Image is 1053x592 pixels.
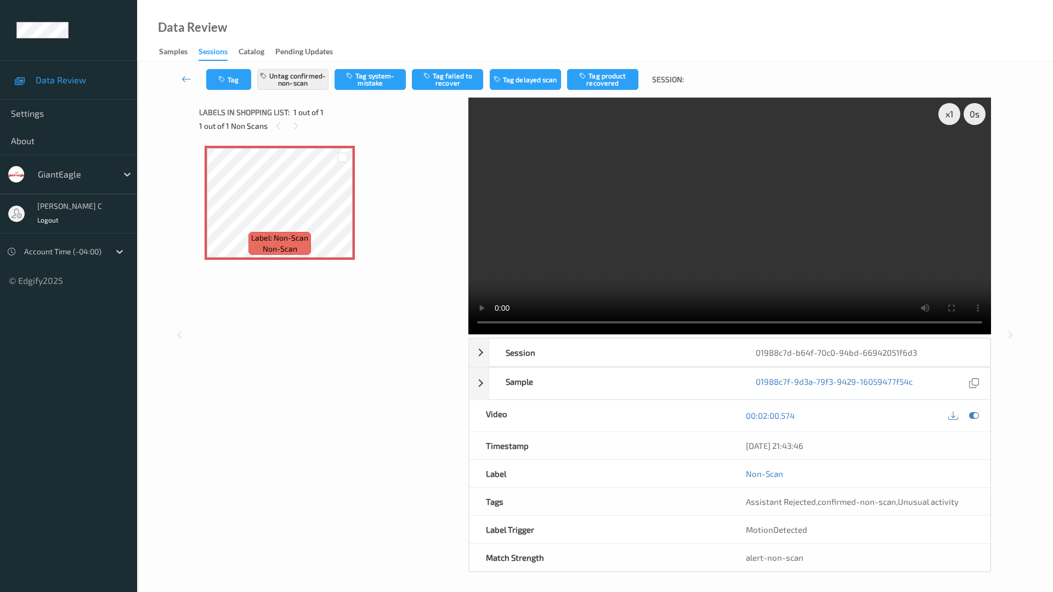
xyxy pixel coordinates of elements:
span: non-scan [263,243,297,254]
div: Match Strength [469,544,730,571]
a: 00:02:00.574 [746,410,795,421]
div: Catalog [239,46,264,60]
span: , , [746,497,959,506]
div: Pending Updates [275,46,333,60]
span: Unusual activity [898,497,959,506]
a: Catalog [239,44,275,60]
div: Label [469,460,730,487]
div: Session [489,339,740,366]
a: 01988c7f-9d3a-79f3-9429-16059477f54c [756,376,913,391]
button: Tag delayed scan [490,69,561,90]
div: Sample [489,368,740,399]
button: Tag system-mistake [335,69,406,90]
div: 0 s [964,103,986,125]
div: Video [469,400,730,431]
div: Sessions [199,46,228,61]
span: Session: [652,74,684,85]
div: x 1 [938,103,960,125]
a: Sessions [199,44,239,61]
div: 01988c7d-b64f-70c0-94bd-66942051f6d3 [739,339,990,366]
span: Label: Non-Scan [251,232,308,243]
div: Session01988c7d-b64f-70c0-94bd-66942051f6d3 [469,338,990,367]
div: Samples [159,46,188,60]
button: Tag [206,69,251,90]
div: alert-non-scan [746,552,973,563]
span: 1 out of 1 [293,107,324,118]
a: Samples [159,44,199,60]
a: Pending Updates [275,44,344,60]
span: confirmed-non-scan [818,497,896,506]
div: Sample01988c7f-9d3a-79f3-9429-16059477f54c [469,367,990,400]
button: Tag failed to recover [412,69,483,90]
button: Tag product recovered [567,69,638,90]
div: 1 out of 1 Non Scans [199,119,461,133]
div: Data Review [158,22,227,33]
span: Labels in shopping list: [199,107,290,118]
div: MotionDetected [729,516,990,543]
div: Tags [469,488,730,515]
button: Untag confirmed-non-scan [257,69,329,90]
div: [DATE] 21:43:46 [746,440,973,451]
div: Label Trigger [469,516,730,543]
span: Assistant Rejected [746,497,816,506]
a: Non-Scan [746,468,783,479]
div: Timestamp [469,432,730,459]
